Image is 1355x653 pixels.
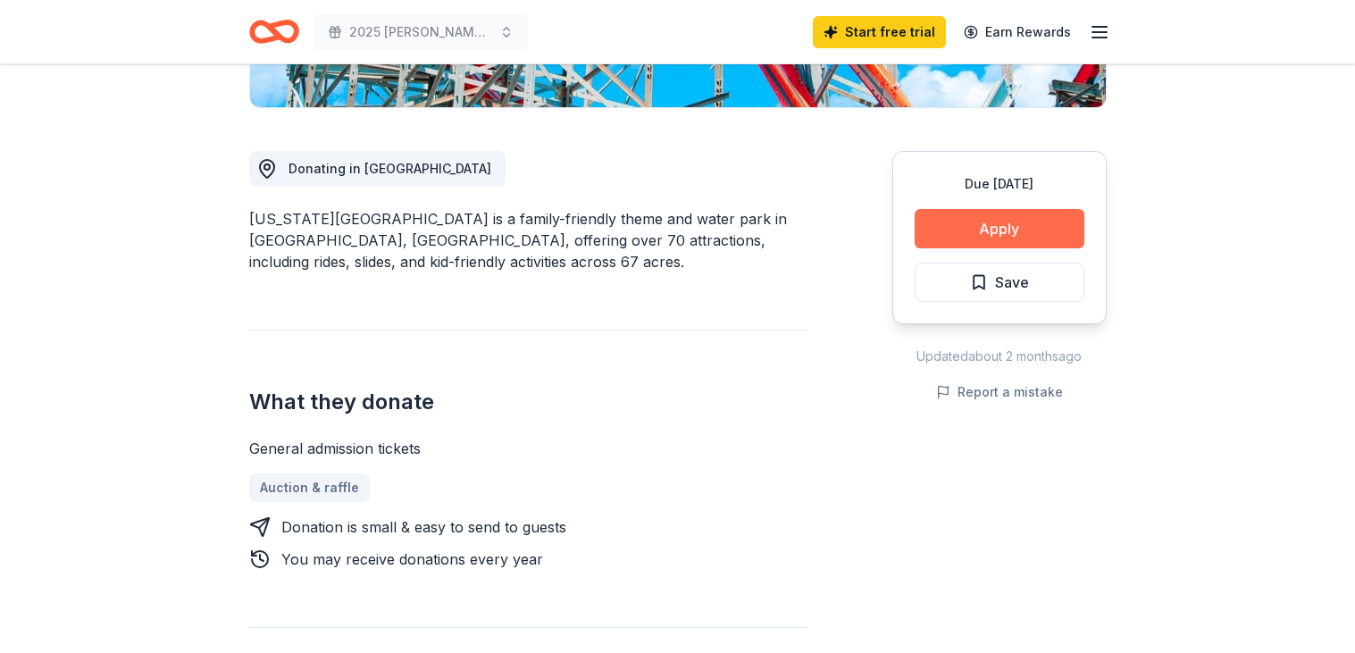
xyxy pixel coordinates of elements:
[281,516,566,538] div: Donation is small & easy to send to guests
[915,209,1084,248] button: Apply
[281,548,543,570] div: You may receive donations every year
[314,14,528,50] button: 2025 [PERSON_NAME] Elementary Online Auction and Fun Run
[915,263,1084,302] button: Save
[249,388,807,416] h2: What they donate
[249,438,807,459] div: General admission tickets
[892,346,1107,367] div: Updated about 2 months ago
[915,173,1084,195] div: Due [DATE]
[249,473,370,502] a: Auction & raffle
[289,161,491,176] span: Donating in [GEOGRAPHIC_DATA]
[936,381,1063,403] button: Report a mistake
[349,21,492,43] span: 2025 [PERSON_NAME] Elementary Online Auction and Fun Run
[249,11,299,53] a: Home
[995,271,1029,294] span: Save
[813,16,946,48] a: Start free trial
[249,208,807,272] div: [US_STATE][GEOGRAPHIC_DATA] is a family-friendly theme and water park in [GEOGRAPHIC_DATA], [GEOG...
[953,16,1082,48] a: Earn Rewards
